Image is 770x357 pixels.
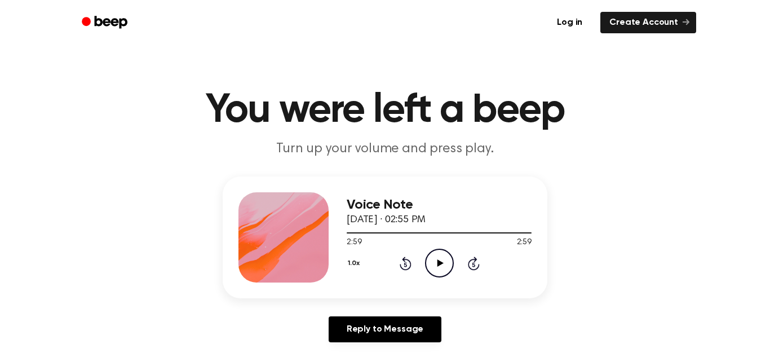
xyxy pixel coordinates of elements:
h1: You were left a beep [96,90,674,131]
button: 1.0x [347,254,364,273]
a: Create Account [600,12,696,33]
a: Log in [546,10,594,36]
span: 2:59 [517,237,532,249]
p: Turn up your volume and press play. [169,140,601,158]
a: Beep [74,12,138,34]
span: [DATE] · 02:55 PM [347,215,426,225]
span: 2:59 [347,237,361,249]
h3: Voice Note [347,197,532,213]
a: Reply to Message [329,316,441,342]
